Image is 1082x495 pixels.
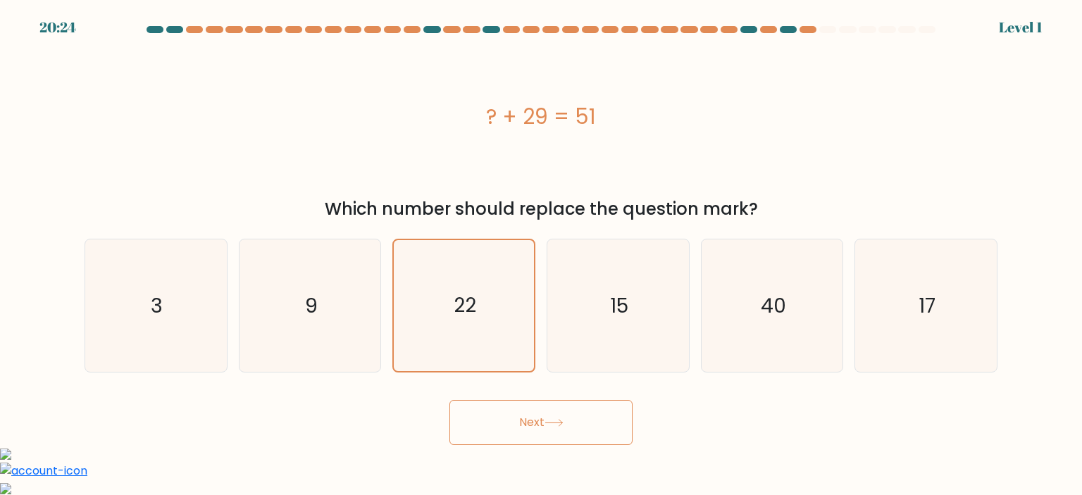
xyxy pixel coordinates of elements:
div: Which number should replace the question mark? [93,196,989,222]
text: 17 [919,292,935,320]
text: 22 [454,292,476,320]
button: Next [449,400,633,445]
text: 9 [305,292,318,320]
text: 15 [610,292,628,320]
div: ? + 29 = 51 [85,101,997,132]
text: 40 [761,292,786,320]
text: 3 [151,292,163,320]
div: Level 1 [999,17,1043,38]
div: 20:24 [39,17,76,38]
